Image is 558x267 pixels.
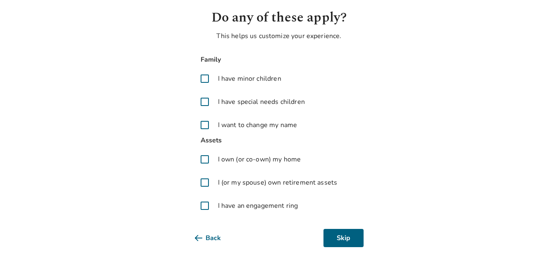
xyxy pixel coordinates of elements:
span: Family [195,54,364,65]
span: I have an engagement ring [218,201,298,211]
span: Assets [195,135,364,146]
button: Back [195,229,234,247]
span: I have special needs children [218,97,305,107]
span: I (or my spouse) own retirement assets [218,178,338,188]
span: I have minor children [218,74,281,84]
span: I own (or co-own) my home [218,154,301,164]
h1: Do any of these apply? [195,8,364,28]
iframe: Chat Widget [517,227,558,267]
p: This helps us customize your experience. [195,31,364,41]
span: I want to change my name [218,120,297,130]
button: Skip [323,229,364,247]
